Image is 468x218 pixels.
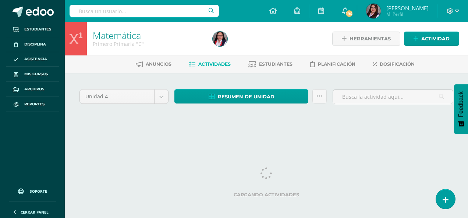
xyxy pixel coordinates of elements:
div: Primero Primaria 'C' [93,40,204,47]
a: Mis cursos [6,67,59,82]
a: Disciplina [6,37,59,52]
span: Estudiantes [24,26,51,32]
span: [PERSON_NAME] [386,4,429,12]
a: Resumen de unidad [174,89,308,103]
span: Mi Perfil [386,11,429,17]
a: Planificación [310,58,355,70]
h1: Matemática [93,30,204,40]
input: Busca un usuario... [70,5,219,17]
a: Estudiantes [6,22,59,37]
a: Soporte [9,181,56,199]
img: 142e4d30c9d4fc0db98c58511cc4ee81.png [213,32,227,46]
span: Archivos [24,86,44,92]
button: Feedback - Mostrar encuesta [454,84,468,134]
span: Reportes [24,101,45,107]
a: Actividad [404,32,459,46]
span: Actividad [421,32,450,46]
span: Mis cursos [24,71,48,77]
a: Actividades [189,58,231,70]
span: Dosificación [380,61,415,67]
a: Unidad 4 [80,90,168,103]
span: 194 [345,10,353,18]
span: Planificación [318,61,355,67]
img: ca6d2985ec22034c30b4afe4d0fb5c41.png [366,4,381,18]
span: Feedback [458,91,464,117]
a: Matemática [93,29,141,41]
span: Herramientas [350,32,391,46]
span: Asistencia [24,56,47,62]
span: Resumen de unidad [218,90,274,103]
span: Cerrar panel [21,210,49,215]
span: Actividades [198,61,231,67]
span: Soporte [30,189,47,194]
span: Disciplina [24,41,46,47]
span: Estudiantes [259,61,292,67]
label: Cargando actividades [79,192,453,197]
a: Dosificación [373,58,415,70]
a: Estudiantes [248,58,292,70]
a: Herramientas [332,32,400,46]
a: Archivos [6,82,59,97]
a: Reportes [6,97,59,112]
span: Unidad 4 [85,90,149,103]
a: Asistencia [6,52,59,67]
a: Anuncios [136,58,171,70]
input: Busca la actividad aquí... [333,90,453,104]
span: Anuncios [146,61,171,67]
